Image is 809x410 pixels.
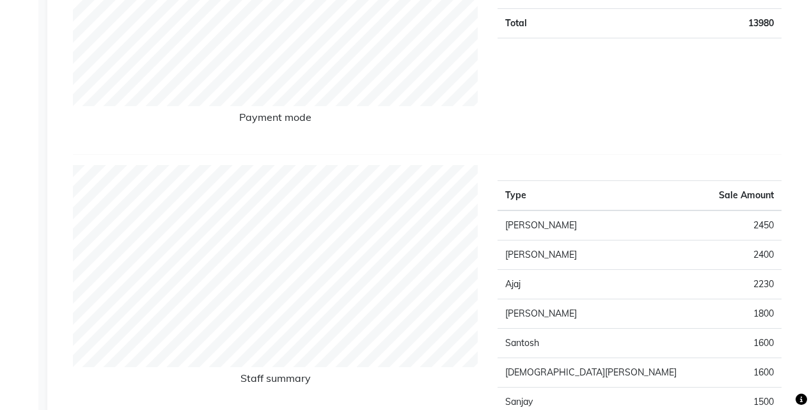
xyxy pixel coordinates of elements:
[703,270,782,299] td: 2230
[613,9,782,38] td: 13980
[498,181,704,211] th: Type
[703,358,782,388] td: 1600
[703,181,782,211] th: Sale Amount
[703,329,782,358] td: 1600
[703,240,782,270] td: 2400
[498,358,704,388] td: [DEMOGRAPHIC_DATA][PERSON_NAME]
[498,299,704,329] td: [PERSON_NAME]
[498,329,704,358] td: Santosh
[703,210,782,240] td: 2450
[73,111,478,129] h6: Payment mode
[73,372,478,390] h6: Staff summary
[498,9,613,38] td: Total
[498,270,704,299] td: Ajaj
[703,299,782,329] td: 1800
[498,210,704,240] td: [PERSON_NAME]
[498,240,704,270] td: [PERSON_NAME]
